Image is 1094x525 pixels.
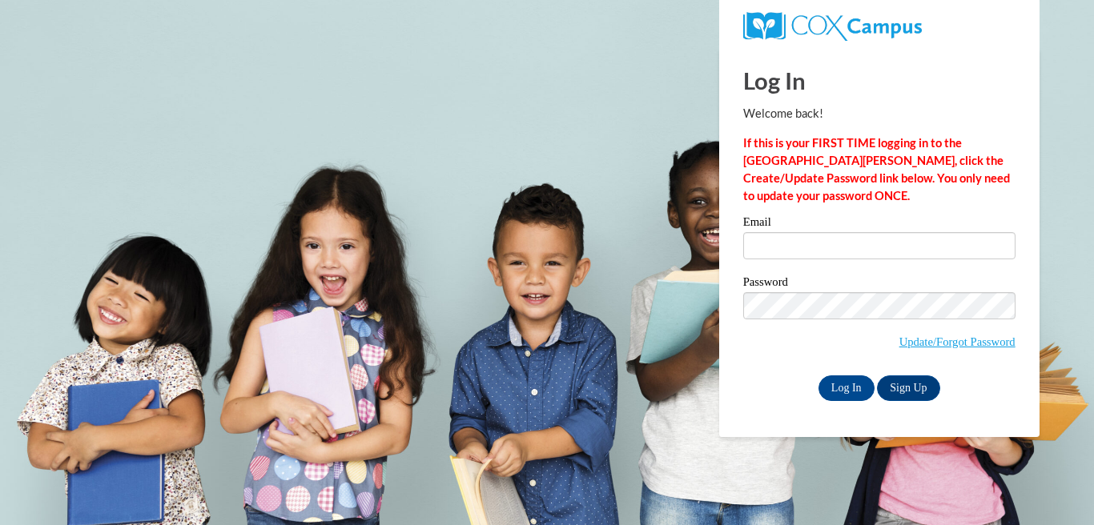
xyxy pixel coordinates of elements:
h1: Log In [743,64,1016,97]
a: Update/Forgot Password [899,335,1016,348]
p: Welcome back! [743,105,1016,122]
label: Password [743,276,1016,292]
img: COX Campus [743,12,922,41]
input: Log In [818,375,875,401]
label: Email [743,216,1016,232]
a: Sign Up [877,375,939,401]
strong: If this is your FIRST TIME logging in to the [GEOGRAPHIC_DATA][PERSON_NAME], click the Create/Upd... [743,136,1010,202]
a: COX Campus [743,18,922,32]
